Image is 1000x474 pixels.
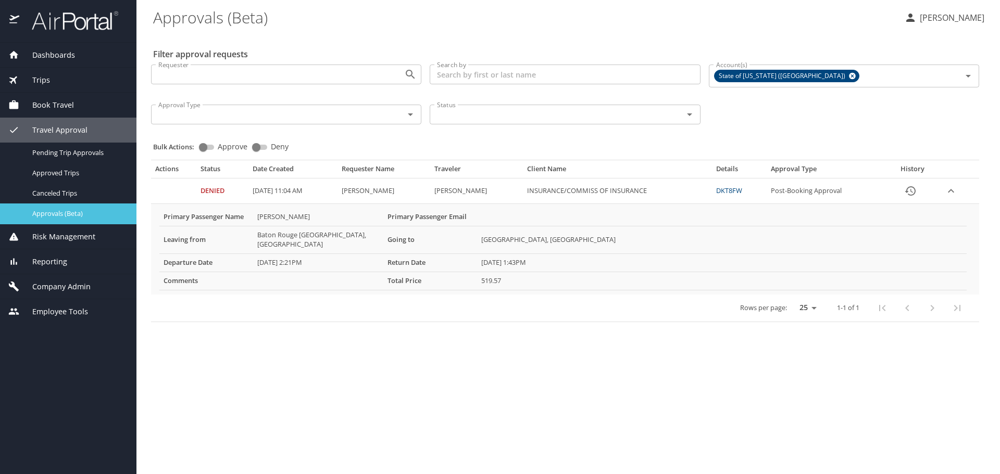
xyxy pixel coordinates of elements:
[477,253,967,272] td: [DATE] 1:43PM
[20,10,118,31] img: airportal-logo.png
[253,208,383,226] td: [PERSON_NAME]
[430,65,700,84] input: Search by first or last name
[477,272,967,290] td: 519.57
[383,272,477,290] th: Total Price
[477,226,967,253] td: [GEOGRAPHIC_DATA], [GEOGRAPHIC_DATA]
[712,164,767,178] th: Details
[767,164,885,178] th: Approval Type
[196,178,248,204] td: Denied
[714,70,859,82] div: State of [US_STATE] ([GEOGRAPHIC_DATA])
[159,253,253,272] th: Departure Date
[383,226,477,253] th: Going to
[253,226,383,253] td: Baton Rouge [GEOGRAPHIC_DATA], [GEOGRAPHIC_DATA]
[900,8,989,27] button: [PERSON_NAME]
[159,226,253,253] th: Leaving from
[403,107,418,122] button: Open
[19,99,74,111] span: Book Travel
[383,253,477,272] th: Return Date
[19,74,50,86] span: Trips
[32,148,124,158] span: Pending Trip Approvals
[151,164,196,178] th: Actions
[159,208,967,290] table: More info for approvals
[32,188,124,198] span: Canceled Trips
[430,178,523,204] td: [PERSON_NAME]
[19,231,95,242] span: Risk Management
[682,107,697,122] button: Open
[383,208,477,226] th: Primary Passenger Email
[218,143,247,150] span: Approve
[19,124,87,136] span: Travel Approval
[767,178,885,204] td: Post-Booking Approval
[159,208,253,226] th: Primary Passenger Name
[253,253,383,272] td: [DATE] 2:21PM
[248,164,337,178] th: Date Created
[32,209,124,219] span: Approvals (Beta)
[523,164,711,178] th: Client Name
[403,67,418,82] button: Open
[19,49,75,61] span: Dashboards
[196,164,248,178] th: Status
[32,168,124,178] span: Approved Trips
[791,300,820,315] select: rows per page
[837,304,859,311] p: 1-1 of 1
[159,272,253,290] th: Comments
[248,178,337,204] td: [DATE] 11:04 AM
[19,256,67,267] span: Reporting
[917,11,984,24] p: [PERSON_NAME]
[271,143,289,150] span: Deny
[19,306,88,317] span: Employee Tools
[943,183,959,199] button: expand row
[961,69,976,83] button: Open
[523,178,711,204] td: INSURANCE/COMMISS OF INSURANCE
[153,46,248,62] h2: Filter approval requests
[153,142,203,151] p: Bulk Actions:
[337,178,430,204] td: [PERSON_NAME]
[898,178,923,203] button: History
[740,304,787,311] p: Rows per page:
[885,164,939,178] th: History
[430,164,523,178] th: Traveler
[715,71,852,82] span: State of [US_STATE] ([GEOGRAPHIC_DATA])
[716,186,742,195] a: DKT8FW
[9,10,20,31] img: icon-airportal.png
[337,164,430,178] th: Requester Name
[19,281,91,292] span: Company Admin
[151,164,979,322] table: Approval table
[153,1,896,33] h1: Approvals (Beta)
